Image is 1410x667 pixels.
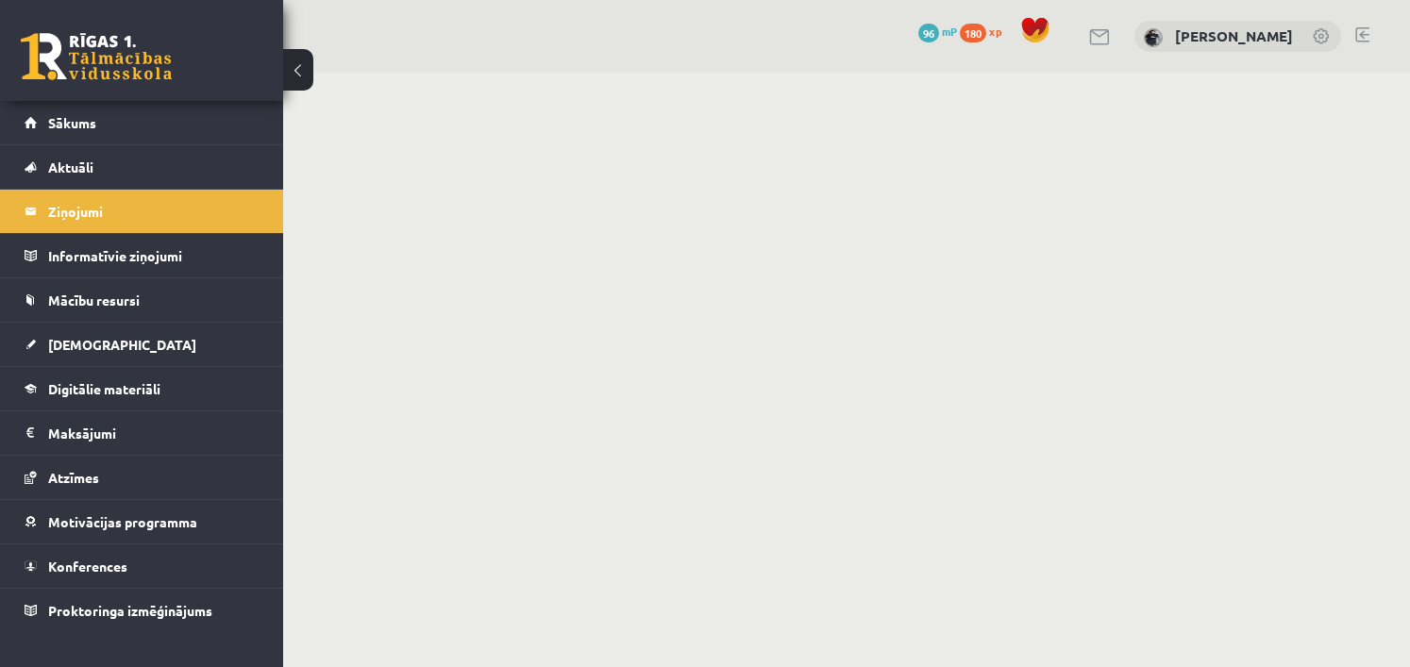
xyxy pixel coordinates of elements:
span: Konferences [48,558,127,575]
a: Maksājumi [25,411,260,455]
a: Proktoringa izmēģinājums [25,589,260,632]
a: Mācību resursi [25,278,260,322]
span: Mācību resursi [48,292,140,308]
span: Aktuāli [48,158,93,175]
img: Leo Dalinkevičs [1144,28,1163,47]
span: [DEMOGRAPHIC_DATA] [48,336,196,353]
a: Informatīvie ziņojumi [25,234,260,277]
legend: Ziņojumi [48,190,260,233]
a: Atzīmes [25,456,260,499]
a: Aktuāli [25,145,260,189]
a: [DEMOGRAPHIC_DATA] [25,323,260,366]
a: Motivācijas programma [25,500,260,543]
span: Proktoringa izmēģinājums [48,602,212,619]
span: 96 [918,24,939,42]
a: Digitālie materiāli [25,367,260,410]
span: 180 [960,24,986,42]
span: mP [942,24,957,39]
a: 180 xp [960,24,1011,39]
a: Sākums [25,101,260,144]
a: Rīgas 1. Tālmācības vidusskola [21,33,172,80]
legend: Maksājumi [48,411,260,455]
a: [PERSON_NAME] [1175,26,1293,45]
a: Ziņojumi [25,190,260,233]
span: Sākums [48,114,96,131]
legend: Informatīvie ziņojumi [48,234,260,277]
span: Atzīmes [48,469,99,486]
span: xp [989,24,1001,39]
span: Motivācijas programma [48,513,197,530]
span: Digitālie materiāli [48,380,160,397]
a: 96 mP [918,24,957,39]
a: Konferences [25,544,260,588]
